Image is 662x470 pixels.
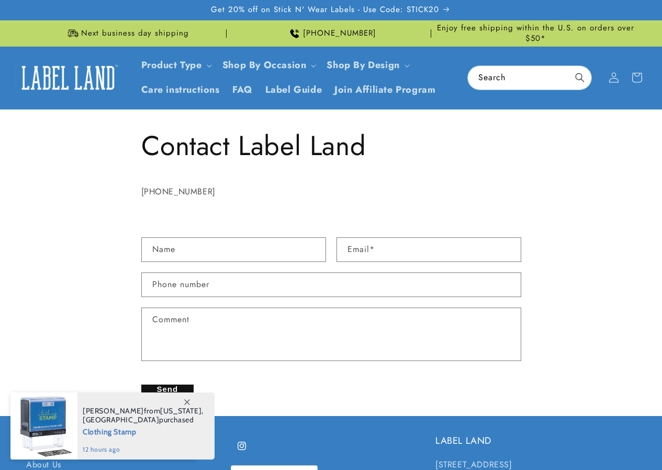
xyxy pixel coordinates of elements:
[141,58,202,72] a: Product Type
[216,53,321,78] summary: Shop By Occasion
[16,61,120,94] img: Label Land
[83,445,204,454] span: 12 hours ago
[81,28,189,39] span: Next business day shipping
[141,184,521,200] div: [PHONE_NUMBER]
[12,58,125,98] a: Label Land
[141,84,220,96] span: Care instructions
[141,385,194,394] button: Send
[26,20,227,46] div: Announcement
[265,84,322,96] span: Label Guide
[334,84,435,96] span: Join Affiliate Program
[211,5,439,15] span: Get 20% off on Stick N' Wear Labels - Use Code: STICK20
[222,59,307,71] span: Shop By Occasion
[568,66,591,89] button: Search
[83,406,144,416] span: [PERSON_NAME]
[303,28,376,39] span: [PHONE_NUMBER]
[327,58,399,72] a: Shop By Design
[435,435,636,447] h2: LABEL LAND
[160,406,201,416] span: [US_STATE]
[231,20,431,46] div: Announcement
[83,407,204,424] span: from , purchased
[135,53,216,78] summary: Product Type
[232,84,253,96] span: FAQ
[328,78,442,102] a: Join Affiliate Program
[435,23,636,43] span: Enjoy free shipping within the U.S. on orders over $50*
[259,78,329,102] a: Label Guide
[83,424,204,438] span: Clothing Stamp
[320,53,413,78] summary: Shop By Design
[141,128,521,164] h1: Contact Label Land
[226,78,259,102] a: FAQ
[135,78,226,102] a: Care instructions
[435,20,636,46] div: Announcement
[83,415,159,424] span: [GEOGRAPHIC_DATA]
